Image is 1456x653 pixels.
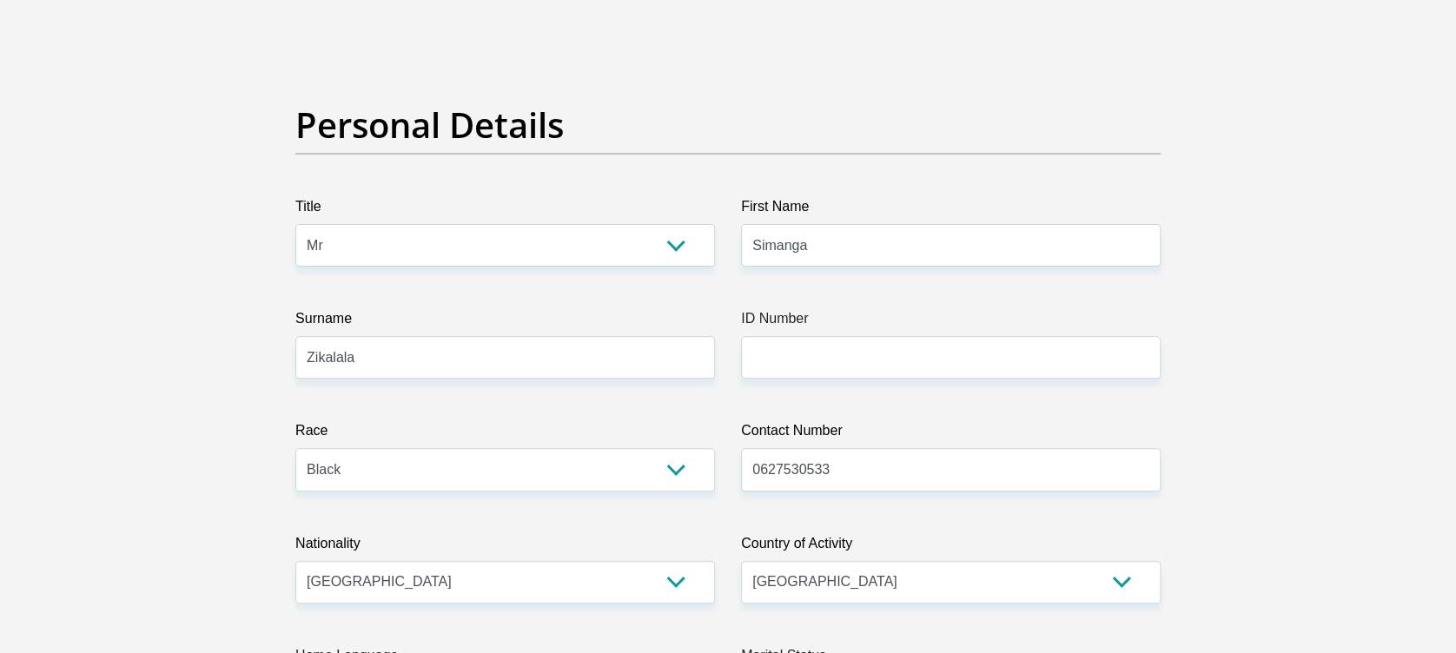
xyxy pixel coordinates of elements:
input: ID Number [741,336,1161,379]
label: Title [295,196,715,224]
input: Contact Number [741,448,1161,491]
label: ID Number [741,308,1161,336]
label: Country of Activity [741,533,1161,561]
input: Surname [295,336,715,379]
label: First Name [741,196,1161,224]
label: Surname [295,308,715,336]
h2: Personal Details [295,104,1161,146]
label: Nationality [295,533,715,561]
input: First Name [741,224,1161,267]
label: Contact Number [741,420,1161,448]
label: Race [295,420,715,448]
